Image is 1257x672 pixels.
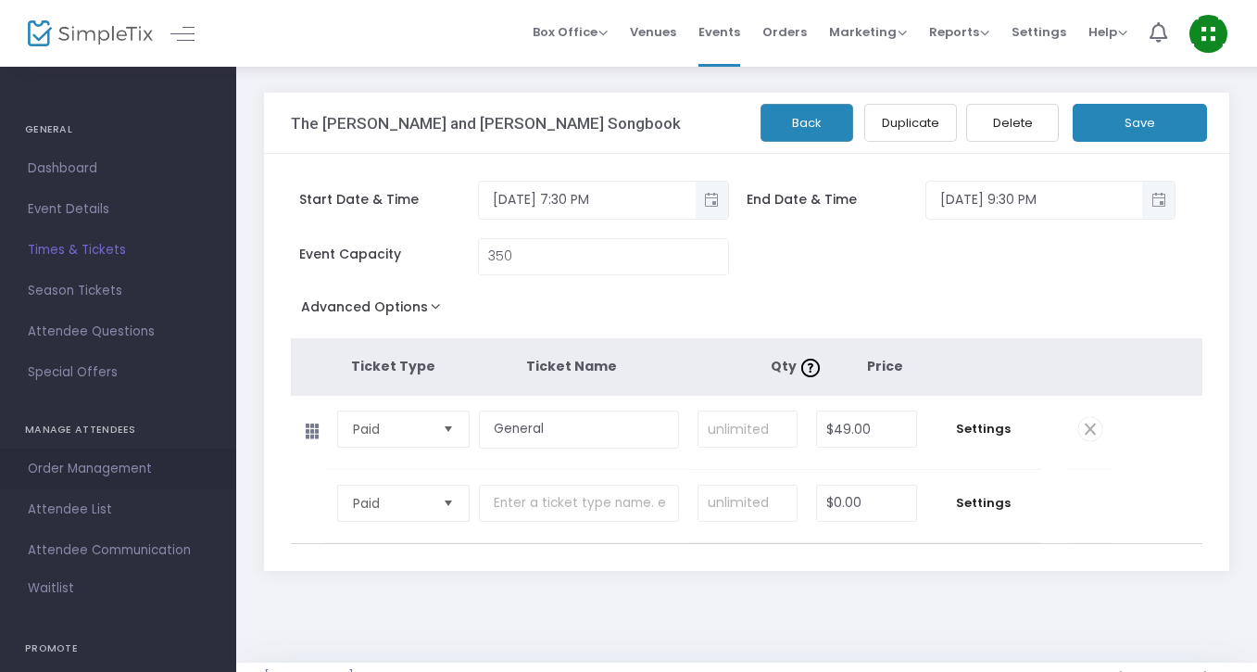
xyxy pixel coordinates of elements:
[28,238,208,262] span: Times & Tickets
[291,294,459,327] button: Advanced Options
[864,104,957,142] button: Duplicate
[25,111,211,148] h4: GENERAL
[435,486,461,521] button: Select
[696,182,728,219] button: Toggle popup
[829,23,907,41] span: Marketing
[28,361,208,385] span: Special Offers
[479,184,695,215] input: Select date & time
[698,8,740,56] span: Events
[28,579,74,598] span: Waitlist
[867,357,903,375] span: Price
[747,190,925,209] span: End Date & Time
[533,23,608,41] span: Box Office
[936,494,1032,513] span: Settings
[526,357,617,375] span: Ticket Name
[28,539,208,563] span: Attendee Communication
[801,359,820,377] img: question-mark
[28,498,208,522] span: Attendee List
[762,8,807,56] span: Orders
[351,357,435,375] span: Ticket Type
[1142,182,1175,219] button: Toggle popup
[435,412,461,447] button: Select
[936,420,1032,438] span: Settings
[25,412,211,449] h4: MANAGE ATTENDEES
[28,320,208,344] span: Attendee Questions
[966,104,1059,142] button: Delete
[299,190,478,209] span: Start Date & Time
[817,412,916,447] input: Price
[299,245,478,264] span: Event Capacity
[25,630,211,667] h4: PROMOTE
[479,411,679,449] input: Enter a ticket type name. e.g. General Admission
[1073,104,1207,142] button: Save
[630,8,676,56] span: Venues
[1012,8,1066,56] span: Settings
[817,486,916,521] input: Price
[353,420,428,438] span: Paid
[479,485,679,523] input: Enter a ticket type name. e.g. General Admission
[771,357,824,375] span: Qty
[926,184,1142,215] input: Select date & time
[353,494,428,513] span: Paid
[929,23,989,41] span: Reports
[28,157,208,181] span: Dashboard
[698,486,797,521] input: unlimited
[291,114,681,133] h3: The [PERSON_NAME] and [PERSON_NAME] Songbook
[28,197,208,222] span: Event Details
[698,412,797,447] input: unlimited
[28,457,208,481] span: Order Management
[28,279,208,303] span: Season Tickets
[1088,23,1127,41] span: Help
[760,104,853,142] button: Back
